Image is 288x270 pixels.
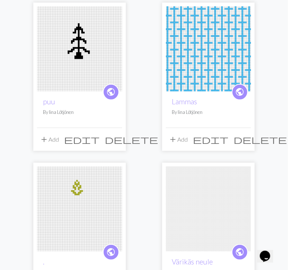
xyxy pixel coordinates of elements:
i: public [235,85,245,99]
span: public [107,246,116,258]
button: Edit [61,132,102,146]
i: public [107,245,116,260]
a: . [37,205,122,212]
span: edit [64,134,100,145]
a: public [103,84,119,100]
span: add [168,134,177,145]
span: delete [105,134,158,145]
iframe: chat widget [257,240,281,263]
span: public [235,86,245,98]
button: Delete [102,132,161,146]
img: . [37,166,122,252]
i: Edit [64,135,100,144]
a: puu [43,97,55,106]
p: By Iina Lötjönen [43,109,116,116]
a: public [232,84,248,100]
span: add [40,134,48,145]
button: Add [37,132,61,146]
button: Add [166,132,190,146]
span: public [235,246,245,258]
button: Edit [190,132,231,146]
i: Edit [193,135,228,144]
span: delete [234,134,287,145]
p: By Iina Lötjönen [172,109,245,116]
a: Värikäs neule [166,205,251,212]
img: puu [37,6,122,91]
a: public [103,244,119,260]
span: public [107,86,116,98]
a: Värikäs neule [172,257,213,266]
i: public [235,245,245,260]
a: Lammas [166,44,251,51]
span: edit [193,134,228,145]
i: public [107,85,116,99]
a: public [232,244,248,260]
a: puu [37,44,122,51]
a: . [43,257,44,266]
img: Värikäs neule [166,166,251,252]
a: Lammas [172,97,197,106]
img: Lammas [166,6,251,91]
